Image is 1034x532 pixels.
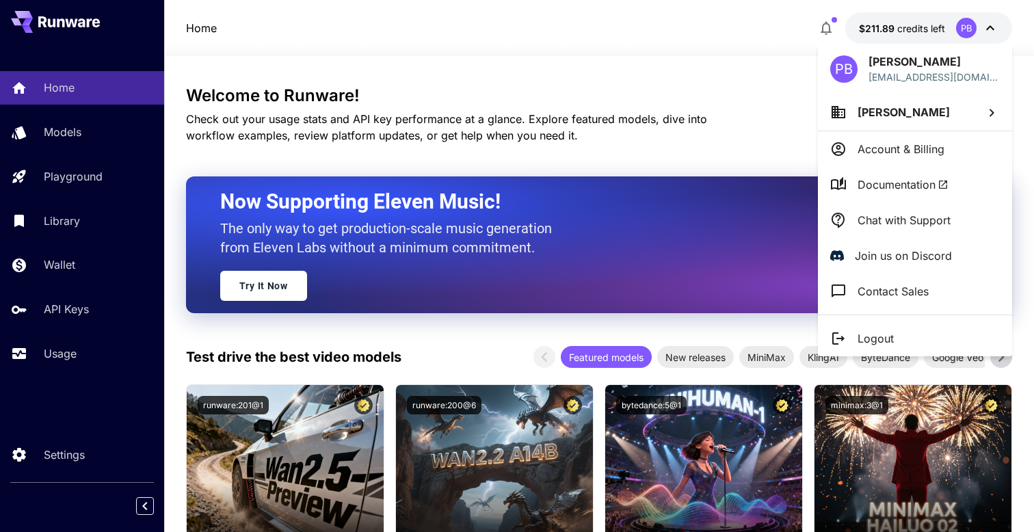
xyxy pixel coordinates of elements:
[858,105,950,119] span: [PERSON_NAME]
[869,53,1000,70] p: [PERSON_NAME]
[858,212,951,228] p: Chat with Support
[858,330,894,347] p: Logout
[869,70,1000,84] p: [EMAIL_ADDRESS][DOMAIN_NAME]
[830,55,858,83] div: PB
[818,94,1012,131] button: [PERSON_NAME]
[858,141,944,157] p: Account & Billing
[869,70,1000,84] div: phil@aididthat.com
[855,248,952,264] p: Join us on Discord
[858,176,949,193] span: Documentation
[858,283,929,300] p: Contact Sales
